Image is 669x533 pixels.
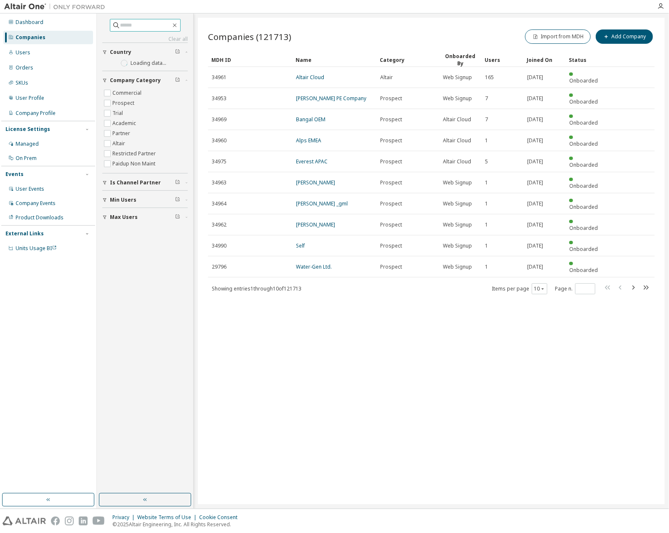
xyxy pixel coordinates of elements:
[380,137,402,144] span: Prospect
[102,71,188,90] button: Company Category
[212,264,227,270] span: 29796
[16,64,33,71] div: Orders
[102,173,188,192] button: Is Channel Partner
[199,514,243,521] div: Cookie Consent
[5,171,24,178] div: Events
[16,95,44,101] div: User Profile
[569,224,598,232] span: Onboarded
[212,158,227,165] span: 34975
[485,53,520,67] div: Users
[112,521,243,528] p: © 2025 Altair Engineering, Inc. All Rights Reserved.
[16,110,56,117] div: Company Profile
[380,264,402,270] span: Prospect
[527,53,562,67] div: Joined On
[380,116,402,123] span: Prospect
[485,200,488,207] span: 1
[296,137,321,144] a: Alps EMEA
[16,49,30,56] div: Users
[569,77,598,84] span: Onboarded
[16,245,57,252] span: Units Usage BI
[527,243,543,249] span: [DATE]
[527,221,543,228] span: [DATE]
[112,98,136,108] label: Prospect
[110,179,161,186] span: Is Channel Partner
[485,221,488,228] span: 1
[16,155,37,162] div: On Prem
[443,200,472,207] span: Web Signup
[380,179,402,186] span: Prospect
[93,517,105,525] img: youtube.svg
[443,95,472,102] span: Web Signup
[212,116,227,123] span: 34969
[175,214,180,221] span: Clear filter
[569,53,604,67] div: Status
[79,517,88,525] img: linkedin.svg
[175,179,180,186] span: Clear filter
[527,74,543,81] span: [DATE]
[596,29,653,44] button: Add Company
[3,517,46,525] img: altair_logo.svg
[380,200,402,207] span: Prospect
[380,221,402,228] span: Prospect
[527,264,543,270] span: [DATE]
[131,60,167,67] label: Loading data...
[212,200,227,207] span: 34964
[569,140,598,147] span: Onboarded
[525,29,591,44] button: Import from MDH
[212,243,227,249] span: 34990
[443,221,472,228] span: Web Signup
[208,31,291,43] span: Companies (121713)
[485,179,488,186] span: 1
[16,34,45,41] div: Companies
[443,158,471,165] span: Altair Cloud
[4,3,109,11] img: Altair One
[296,74,324,81] a: Altair Cloud
[112,514,137,521] div: Privacy
[527,116,543,123] span: [DATE]
[137,514,199,521] div: Website Terms of Use
[16,141,39,147] div: Managed
[110,214,138,221] span: Max Users
[102,208,188,227] button: Max Users
[443,137,471,144] span: Altair Cloud
[112,128,132,139] label: Partner
[112,139,127,149] label: Altair
[527,137,543,144] span: [DATE]
[485,137,488,144] span: 1
[443,74,472,81] span: Web Signup
[485,243,488,249] span: 1
[175,49,180,56] span: Clear filter
[112,149,157,159] label: Restricted Partner
[380,53,436,67] div: Category
[16,200,56,207] div: Company Events
[112,118,138,128] label: Academic
[527,179,543,186] span: [DATE]
[5,126,50,133] div: License Settings
[296,53,373,67] div: Name
[175,77,180,84] span: Clear filter
[112,88,143,98] label: Commercial
[65,517,74,525] img: instagram.svg
[296,158,328,165] a: Everest APAC
[443,243,472,249] span: Web Signup
[102,191,188,209] button: Min Users
[212,285,301,292] span: Showing entries 1 through 10 of 121713
[443,116,471,123] span: Altair Cloud
[112,108,125,118] label: Trial
[102,36,188,43] a: Clear all
[296,242,305,249] a: Self
[296,221,335,228] a: [PERSON_NAME]
[112,159,157,169] label: Paidup Non Maint
[110,49,131,56] span: Country
[212,95,227,102] span: 34953
[443,264,472,270] span: Web Signup
[296,116,325,123] a: Bangal OEM
[485,264,488,270] span: 1
[212,137,227,144] span: 34960
[555,283,595,294] span: Page n.
[296,95,366,102] a: [PERSON_NAME] PE Company
[16,80,28,86] div: SKUs
[527,200,543,207] span: [DATE]
[527,158,543,165] span: [DATE]
[569,98,598,105] span: Onboarded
